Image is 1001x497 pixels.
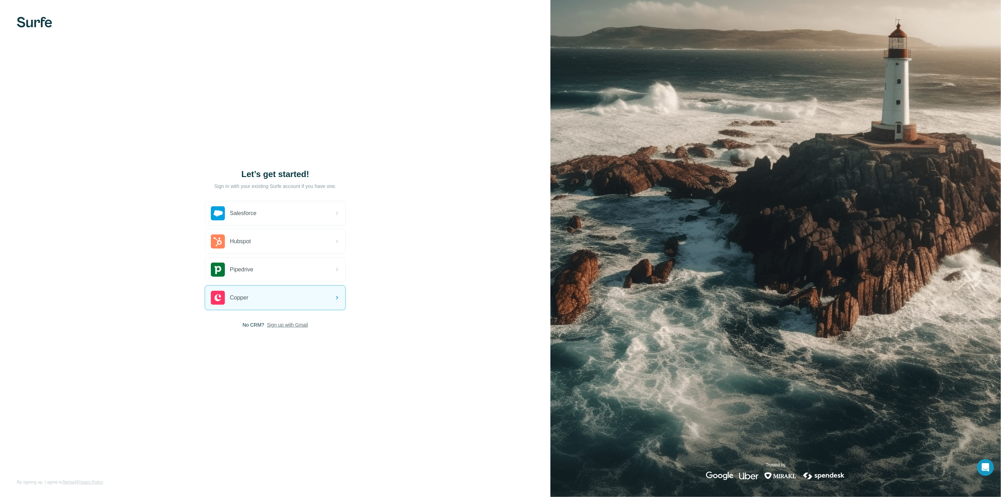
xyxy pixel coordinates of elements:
[230,294,248,302] span: Copper
[214,183,336,190] p: Sign in with your existing Surfe account if you have one.
[77,480,103,485] a: Privacy Policy
[17,17,52,27] img: Surfe's logo
[706,472,734,480] img: google's logo
[211,206,225,220] img: salesforce's logo
[802,472,846,480] img: spendesk's logo
[243,321,264,328] span: No CRM?
[230,209,257,218] span: Salesforce
[211,234,225,249] img: hubspot's logo
[230,237,251,246] span: Hubspot
[766,462,786,468] p: Trusted by
[211,263,225,277] img: pipedrive's logo
[267,321,308,328] button: Sign up with Gmail
[211,291,225,305] img: copper's logo
[977,459,994,476] div: Open Intercom Messenger
[764,472,797,480] img: mirakl's logo
[230,265,253,274] span: Pipedrive
[17,479,103,485] span: By signing up, I agree to &
[62,480,74,485] a: Terms
[739,472,758,480] img: uber's logo
[205,169,346,180] h1: Let’s get started!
